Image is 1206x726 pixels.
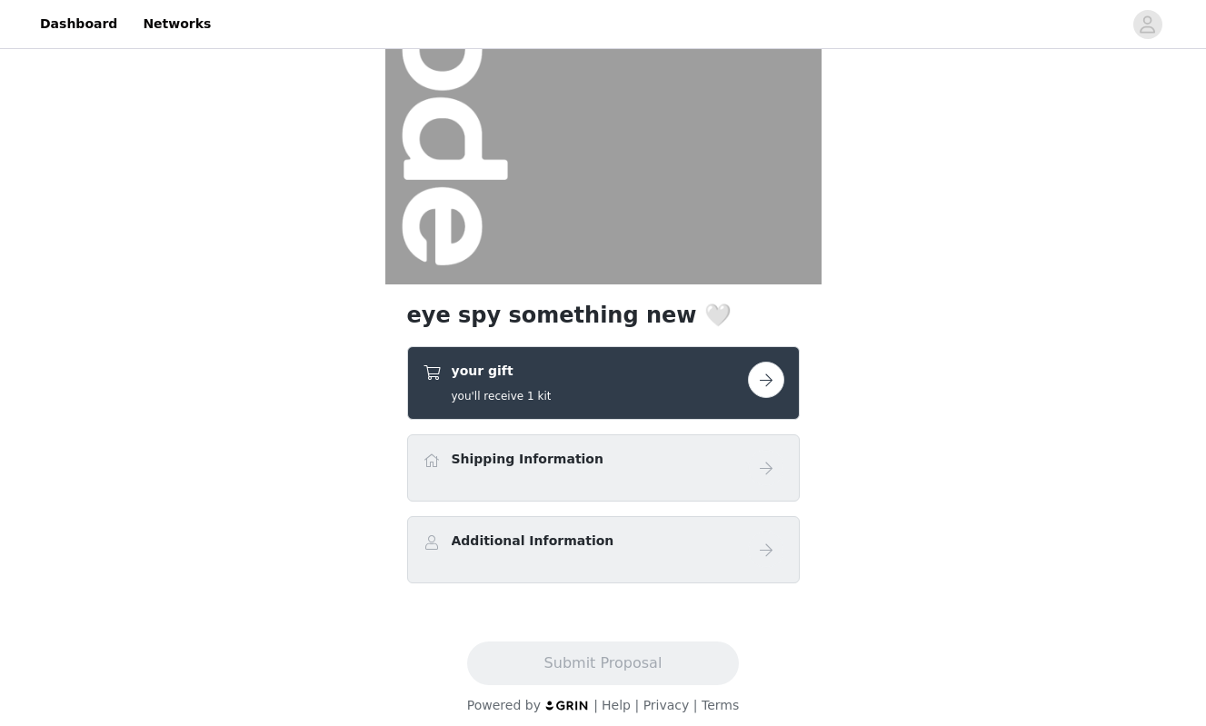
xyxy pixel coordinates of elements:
a: Privacy [643,698,690,712]
h1: eye spy something new 🤍 [407,299,800,332]
a: Networks [132,4,222,45]
h4: Shipping Information [452,450,603,469]
div: Shipping Information [407,434,800,502]
div: your gift [407,346,800,420]
span: Powered by [467,698,541,712]
span: | [634,698,639,712]
button: Submit Proposal [467,641,739,685]
a: Help [602,698,631,712]
a: Terms [702,698,739,712]
img: logo [544,700,590,711]
h5: you'll receive 1 kit [452,388,552,404]
a: Dashboard [29,4,128,45]
span: | [593,698,598,712]
h4: Additional Information [452,532,614,551]
div: avatar [1139,10,1156,39]
h4: your gift [452,362,552,381]
span: | [693,698,698,712]
div: Additional Information [407,516,800,583]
